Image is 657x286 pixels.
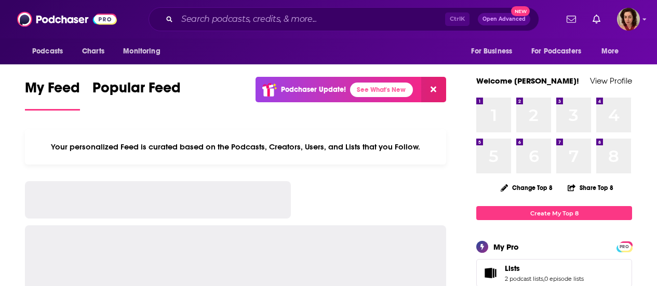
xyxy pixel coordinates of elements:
img: Podchaser - Follow, Share and Rate Podcasts [17,9,117,29]
span: My Feed [25,79,80,103]
button: open menu [594,42,632,61]
a: See What's New [350,83,413,97]
input: Search podcasts, credits, & more... [177,11,445,28]
img: User Profile [617,8,640,31]
button: Change Top 8 [494,181,559,194]
a: Popular Feed [92,79,181,111]
p: Podchaser Update! [281,85,346,94]
span: More [601,44,619,59]
span: Ctrl K [445,12,470,26]
a: Lists [480,266,501,280]
span: For Business [471,44,512,59]
a: Lists [505,264,584,273]
span: Popular Feed [92,79,181,103]
a: PRO [618,242,631,250]
span: New [511,6,530,16]
span: Monitoring [123,44,160,59]
div: Your personalized Feed is curated based on the Podcasts, Creators, Users, and Lists that you Follow. [25,129,446,165]
a: View Profile [590,76,632,86]
a: Create My Top 8 [476,206,632,220]
a: My Feed [25,79,80,111]
span: For Podcasters [531,44,581,59]
div: My Pro [493,242,519,252]
button: open menu [116,42,173,61]
button: open menu [25,42,76,61]
a: Charts [75,42,111,61]
button: Open AdvancedNew [478,13,530,25]
span: PRO [618,243,631,251]
span: Charts [82,44,104,59]
div: Search podcasts, credits, & more... [149,7,539,31]
button: Show profile menu [617,8,640,31]
span: Podcasts [32,44,63,59]
a: 2 podcast lists [505,275,543,282]
button: open menu [464,42,525,61]
a: Welcome [PERSON_NAME]! [476,76,579,86]
button: Share Top 8 [567,178,614,198]
span: Open Advanced [482,17,526,22]
button: open menu [525,42,596,61]
span: Lists [505,264,520,273]
span: Logged in as hdrucker [617,8,640,31]
a: Show notifications dropdown [588,10,605,28]
a: Show notifications dropdown [562,10,580,28]
span: , [543,275,544,282]
a: 0 episode lists [544,275,584,282]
